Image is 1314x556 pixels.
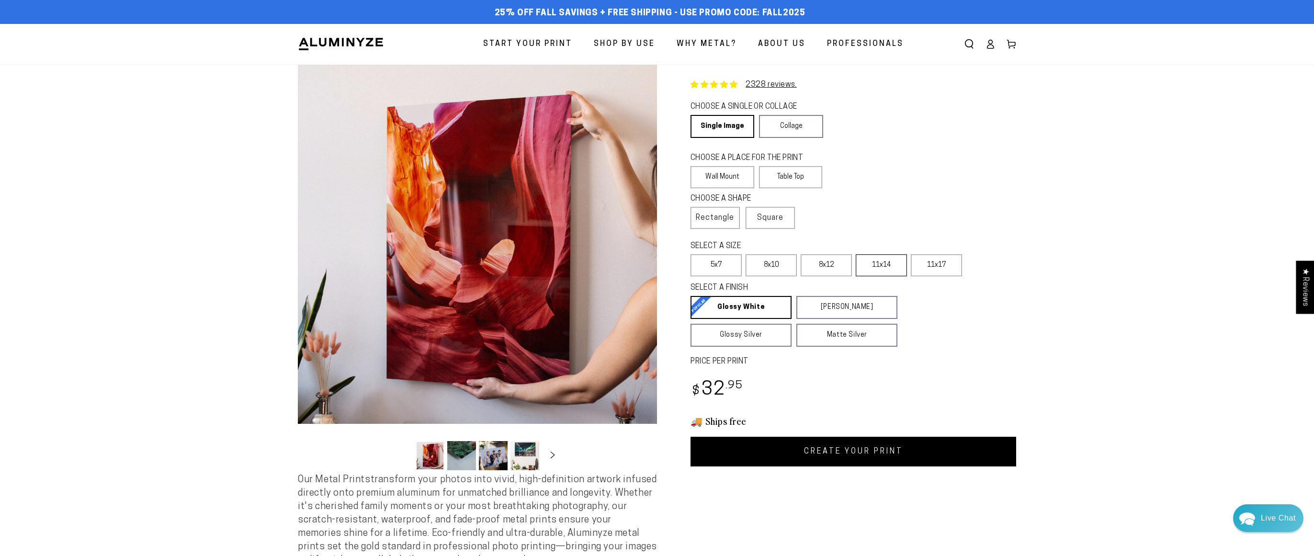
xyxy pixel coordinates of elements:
[691,356,1016,367] label: PRICE PER PRINT
[510,441,539,470] button: Load image 4 in gallery view
[757,212,783,224] span: Square
[725,380,743,391] sup: .95
[691,437,1016,466] a: CREATE YOUR PRINT
[691,254,742,276] label: 5x7
[796,296,897,319] a: [PERSON_NAME]
[392,445,413,466] button: Slide left
[751,32,813,57] a: About Us
[691,296,792,319] a: Glossy White
[691,153,814,164] legend: CHOOSE A PLACE FOR THE PRINT
[447,441,476,470] button: Load image 2 in gallery view
[495,8,805,19] span: 25% off FALL Savings + Free Shipping - Use Promo Code: FALL2025
[692,385,700,398] span: $
[587,32,662,57] a: Shop By Use
[758,37,805,51] span: About Us
[691,241,882,252] legend: SELECT A SIZE
[298,65,657,473] media-gallery: Gallery Viewer
[594,37,655,51] span: Shop By Use
[759,115,823,138] a: Collage
[669,32,744,57] a: Why Metal?
[691,193,786,204] legend: CHOOSE A SHAPE
[691,166,754,188] label: Wall Mount
[483,37,572,51] span: Start Your Print
[691,115,754,138] a: Single Image
[677,37,736,51] span: Why Metal?
[746,254,797,276] label: 8x10
[856,254,907,276] label: 11x14
[820,32,911,57] a: Professionals
[542,445,563,466] button: Slide right
[959,34,980,55] summary: Search our site
[416,441,444,470] button: Load image 1 in gallery view
[796,324,897,347] a: Matte Silver
[911,254,962,276] label: 11x17
[759,166,823,188] label: Table Top
[479,441,508,470] button: Load image 3 in gallery view
[1233,504,1303,532] div: Chat widget toggle
[1296,261,1314,314] div: Click to open Judge.me floating reviews tab
[1261,504,1296,532] div: Contact Us Directly
[827,37,904,51] span: Professionals
[691,415,1016,427] h3: 🚚 Ships free
[691,381,743,399] bdi: 32
[691,283,874,294] legend: SELECT A FINISH
[691,324,792,347] a: Glossy Silver
[746,81,797,89] a: 2328 reviews.
[691,102,814,113] legend: CHOOSE A SINGLE OR COLLAGE
[476,32,579,57] a: Start Your Print
[801,254,852,276] label: 8x12
[298,37,384,51] img: Aluminyze
[696,212,734,224] span: Rectangle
